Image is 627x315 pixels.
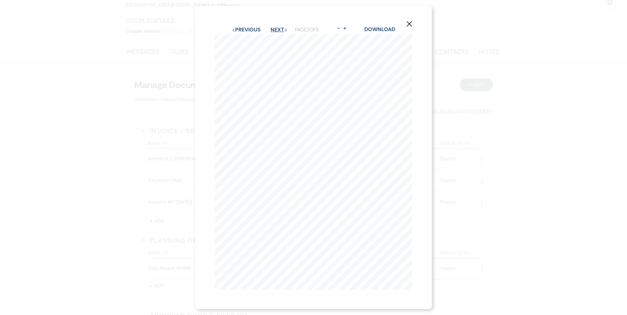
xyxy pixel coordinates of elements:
button: + [342,26,347,31]
a: Download [364,26,395,33]
button: - [336,26,341,31]
p: Page 2 of 8 [295,26,319,34]
button: Next [271,27,288,32]
button: Previous [232,27,260,32]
